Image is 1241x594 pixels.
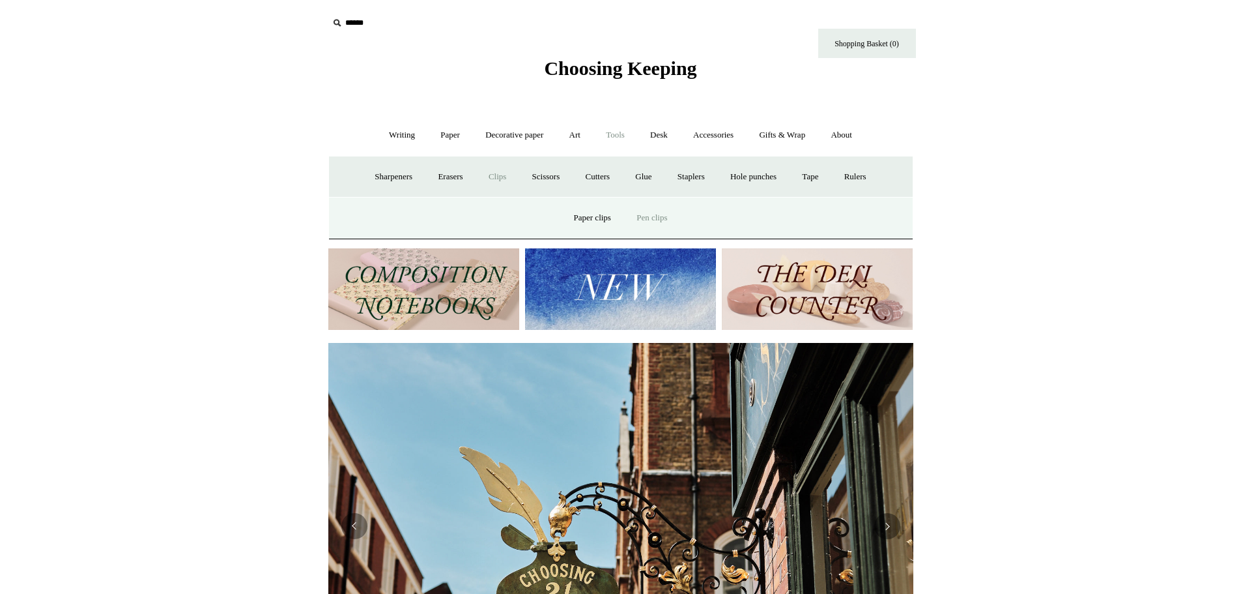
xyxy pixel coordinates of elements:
[363,160,424,194] a: Sharpeners
[594,118,636,153] a: Tools
[681,118,745,153] a: Accessories
[544,57,696,79] span: Choosing Keeping
[625,201,679,235] a: Pen clips
[666,160,717,194] a: Staplers
[477,160,518,194] a: Clips
[790,160,830,194] a: Tape
[544,68,696,77] a: Choosing Keeping
[426,160,474,194] a: Erasers
[818,29,916,58] a: Shopping Basket (0)
[819,118,864,153] a: About
[719,160,788,194] a: Hole punches
[722,248,913,330] img: The Deli Counter
[474,118,555,153] a: Decorative paper
[525,248,716,330] img: New.jpg__PID:f73bdf93-380a-4a35-bcfe-7823039498e1
[623,160,663,194] a: Glue
[429,118,472,153] a: Paper
[558,118,592,153] a: Art
[328,248,519,330] img: 202302 Composition ledgers.jpg__PID:69722ee6-fa44-49dd-a067-31375e5d54ec
[573,160,621,194] a: Cutters
[521,160,572,194] a: Scissors
[341,513,367,539] button: Previous
[377,118,427,153] a: Writing
[562,201,623,235] a: Paper clips
[747,118,817,153] a: Gifts & Wrap
[874,513,900,539] button: Next
[833,160,878,194] a: Rulers
[638,118,679,153] a: Desk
